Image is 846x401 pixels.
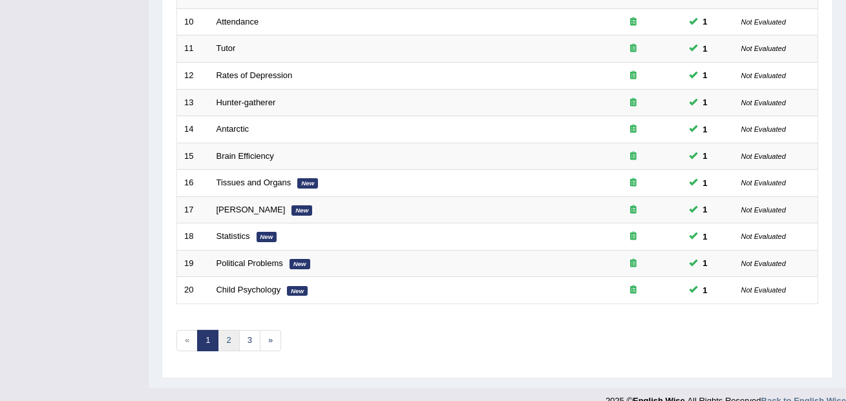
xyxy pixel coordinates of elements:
[177,223,209,251] td: 18
[257,232,277,242] em: New
[593,204,675,216] div: Exam occurring question
[177,36,209,63] td: 11
[177,170,209,197] td: 16
[593,16,675,28] div: Exam occurring question
[593,123,675,136] div: Exam occurring question
[593,258,675,270] div: Exam occurring question
[291,205,312,216] em: New
[260,330,281,351] a: »
[741,125,786,133] small: Not Evaluated
[217,178,291,187] a: Tissues and Organs
[741,232,786,240] small: Not Evaluated
[698,96,713,109] span: You can still take this question
[177,116,209,143] td: 14
[177,250,209,277] td: 19
[698,68,713,82] span: You can still take this question
[698,230,713,243] span: You can still take this question
[297,178,318,189] em: New
[593,43,675,55] div: Exam occurring question
[698,283,713,297] span: You can still take this question
[698,149,713,163] span: You can still take this question
[217,285,281,294] a: Child Psychology
[177,143,209,170] td: 15
[177,89,209,116] td: 13
[741,18,786,26] small: Not Evaluated
[177,8,209,36] td: 10
[177,62,209,89] td: 12
[593,284,675,296] div: Exam occurring question
[741,45,786,52] small: Not Evaluated
[741,72,786,79] small: Not Evaluated
[698,203,713,216] span: You can still take this question
[217,151,274,161] a: Brain Efficiency
[177,196,209,223] td: 17
[217,231,250,241] a: Statistics
[741,179,786,187] small: Not Evaluated
[217,205,286,214] a: [PERSON_NAME]
[217,98,276,107] a: Hunter-gatherer
[197,330,218,351] a: 1
[698,15,713,28] span: You can still take this question
[698,123,713,136] span: You can still take this question
[217,43,236,53] a: Tutor
[217,70,293,80] a: Rates of Depression
[741,206,786,214] small: Not Evaluated
[593,177,675,189] div: Exam occurring question
[217,258,283,268] a: Political Problems
[217,17,259,26] a: Attendance
[698,42,713,56] span: You can still take this question
[698,176,713,190] span: You can still take this question
[698,256,713,270] span: You can still take this question
[741,152,786,160] small: Not Evaluated
[287,286,308,296] em: New
[217,124,249,134] a: Antarctic
[593,70,675,82] div: Exam occurring question
[593,231,675,243] div: Exam occurring question
[741,260,786,267] small: Not Evaluated
[218,330,239,351] a: 2
[593,97,675,109] div: Exam occurring question
[290,259,310,269] em: New
[593,150,675,163] div: Exam occurring question
[741,286,786,294] small: Not Evaluated
[239,330,260,351] a: 3
[741,99,786,107] small: Not Evaluated
[176,330,198,351] span: «
[177,277,209,304] td: 20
